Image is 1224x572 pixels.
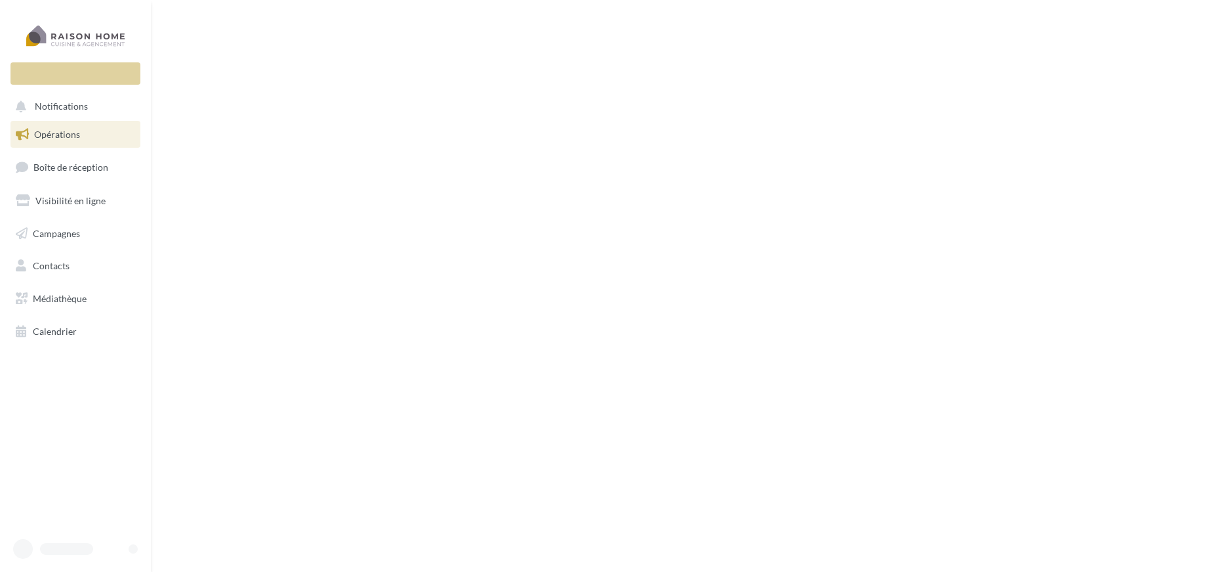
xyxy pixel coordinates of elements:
[33,293,87,304] span: Médiathèque
[10,62,140,85] div: Nouvelle campagne
[33,260,70,271] span: Contacts
[35,195,106,206] span: Visibilité en ligne
[8,318,143,345] a: Calendrier
[8,252,143,280] a: Contacts
[33,227,80,238] span: Campagnes
[8,121,143,148] a: Opérations
[33,162,108,173] span: Boîte de réception
[8,153,143,181] a: Boîte de réception
[34,129,80,140] span: Opérations
[35,101,88,112] span: Notifications
[8,187,143,215] a: Visibilité en ligne
[33,326,77,337] span: Calendrier
[8,285,143,313] a: Médiathèque
[8,220,143,248] a: Campagnes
